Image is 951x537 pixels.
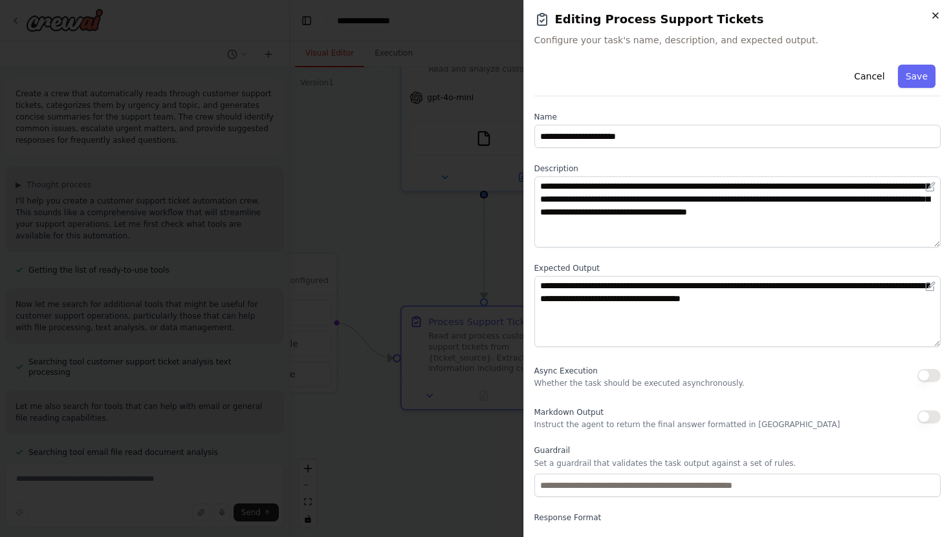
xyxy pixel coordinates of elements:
span: Async Execution [534,366,598,375]
p: Whether the task should be executed asynchronously. [534,378,745,388]
span: Configure your task's name, description, and expected output. [534,34,941,47]
label: Description [534,163,941,174]
button: Open in editor [923,179,938,195]
label: Name [534,112,941,122]
button: Open in editor [923,279,938,294]
label: Guardrail [534,445,941,456]
p: Set a guardrail that validates the task output against a set of rules. [534,458,941,469]
label: Response Format [534,512,941,523]
h2: Editing Process Support Tickets [534,10,941,28]
label: Expected Output [534,263,941,273]
p: Set a response format for the task. Useful when you need structured outputs. [534,525,941,536]
p: Instruct the agent to return the final answer formatted in [GEOGRAPHIC_DATA] [534,419,840,430]
span: Markdown Output [534,408,604,417]
button: Cancel [846,65,892,88]
button: Save [898,65,935,88]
